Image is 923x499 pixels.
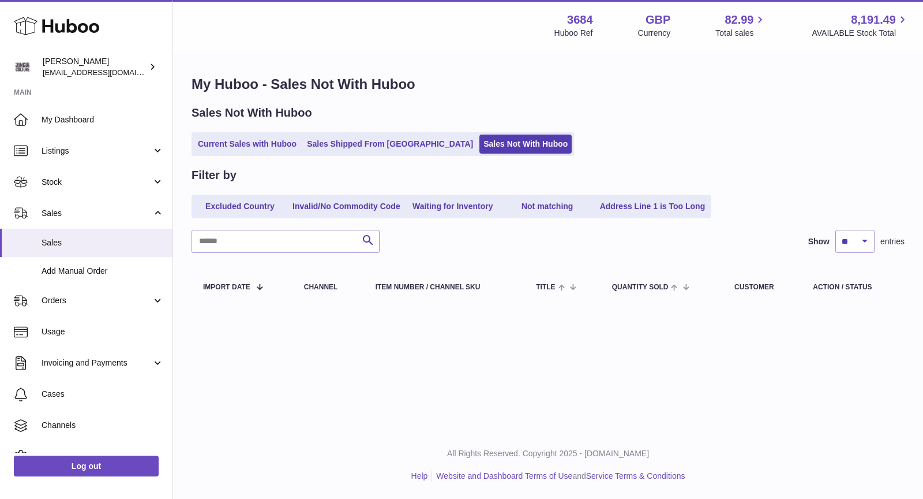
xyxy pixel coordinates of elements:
strong: 3684 [567,12,593,28]
span: entries [880,236,905,247]
div: Item Number / Channel SKU [376,284,513,291]
h1: My Huboo - Sales Not With Huboo [192,75,905,94]
div: Action / Status [813,284,893,291]
a: 8,191.49 AVAILABLE Stock Total [812,12,909,39]
span: Stock [42,177,152,188]
a: Service Terms & Conditions [586,471,685,481]
a: Not matching [501,197,594,216]
span: Usage [42,326,164,337]
div: Huboo Ref [554,28,593,39]
li: and [432,471,685,482]
span: Channels [42,420,164,431]
span: Invoicing and Payments [42,358,152,368]
h2: Sales Not With Huboo [192,105,312,121]
a: Sales Shipped From [GEOGRAPHIC_DATA] [303,135,477,154]
span: Sales [42,237,164,248]
a: Help [411,471,428,481]
span: Add Manual Order [42,266,164,277]
h2: Filter by [192,167,237,183]
span: Settings [42,451,164,462]
strong: GBP [646,12,670,28]
a: 82.99 Total sales [715,12,767,39]
span: Listings [42,146,152,157]
div: Channel [304,284,352,291]
span: Orders [42,295,152,306]
a: Current Sales with Huboo [194,135,301,154]
span: 8,191.49 [851,12,896,28]
img: theinternationalventure@gmail.com [14,58,31,76]
a: Address Line 1 is Too Long [596,197,710,216]
a: Invalid/No Commodity Code [288,197,404,216]
a: Waiting for Inventory [407,197,499,216]
span: [EMAIL_ADDRESS][DOMAIN_NAME] [43,68,170,77]
span: Cases [42,389,164,400]
p: All Rights Reserved. Copyright 2025 - [DOMAIN_NAME] [182,448,914,459]
div: Customer [734,284,790,291]
span: Quantity Sold [612,284,669,291]
span: My Dashboard [42,114,164,125]
label: Show [808,236,830,247]
span: Total sales [715,28,767,39]
a: Excluded Country [194,197,286,216]
span: 82.99 [725,12,753,28]
span: Title [536,284,555,291]
div: [PERSON_NAME] [43,56,147,78]
a: Log out [14,456,159,476]
span: Import date [203,284,250,291]
span: AVAILABLE Stock Total [812,28,909,39]
a: Sales Not With Huboo [479,135,572,154]
div: Currency [638,28,671,39]
a: Website and Dashboard Terms of Use [436,471,572,481]
span: Sales [42,208,152,219]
